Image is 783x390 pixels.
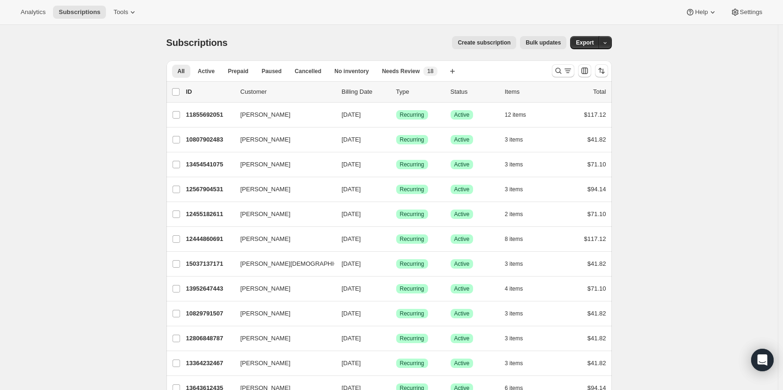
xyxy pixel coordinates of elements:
[198,67,215,75] span: Active
[342,136,361,143] span: [DATE]
[505,158,534,171] button: 3 items
[587,186,606,193] span: $94.14
[295,67,322,75] span: Cancelled
[400,285,424,292] span: Recurring
[235,207,329,222] button: [PERSON_NAME]
[587,285,606,292] span: $71.10
[342,260,361,267] span: [DATE]
[178,67,185,75] span: All
[576,39,594,46] span: Export
[241,185,291,194] span: [PERSON_NAME]
[186,87,606,97] div: IDCustomerBilling DateTypeStatusItemsTotal
[454,360,470,367] span: Active
[235,157,329,172] button: [PERSON_NAME]
[505,282,534,295] button: 4 items
[186,359,233,368] p: 13364232467
[382,67,420,75] span: Needs Review
[505,257,534,270] button: 3 items
[454,335,470,342] span: Active
[505,307,534,320] button: 3 items
[342,335,361,342] span: [DATE]
[505,332,534,345] button: 3 items
[59,8,100,16] span: Subscriptions
[186,135,233,144] p: 10807902483
[241,210,291,219] span: [PERSON_NAME]
[505,310,523,317] span: 3 items
[186,158,606,171] div: 13454541075[PERSON_NAME][DATE]SuccessRecurringSuccessActive3 items$71.10
[587,335,606,342] span: $41.82
[595,64,608,77] button: Sort the results
[262,67,282,75] span: Paused
[505,260,523,268] span: 3 items
[186,334,233,343] p: 12806848787
[235,107,329,122] button: [PERSON_NAME]
[505,108,536,121] button: 12 items
[587,360,606,367] span: $41.82
[427,67,433,75] span: 18
[186,232,606,246] div: 12444860691[PERSON_NAME][DATE]SuccessRecurringSuccessActive8 items$117.12
[186,332,606,345] div: 12806848787[PERSON_NAME][DATE]SuccessRecurringSuccessActive3 items$41.82
[505,87,552,97] div: Items
[505,161,523,168] span: 3 items
[166,37,228,48] span: Subscriptions
[241,135,291,144] span: [PERSON_NAME]
[400,335,424,342] span: Recurring
[241,334,291,343] span: [PERSON_NAME]
[235,331,329,346] button: [PERSON_NAME]
[241,284,291,293] span: [PERSON_NAME]
[454,161,470,168] span: Active
[235,256,329,271] button: [PERSON_NAME][DEMOGRAPHIC_DATA]
[15,6,51,19] button: Analytics
[680,6,723,19] button: Help
[186,282,606,295] div: 13952647443[PERSON_NAME][DATE]SuccessRecurringSuccessActive4 items$71.10
[241,160,291,169] span: [PERSON_NAME]
[400,136,424,143] span: Recurring
[186,208,606,221] div: 12455182611[PERSON_NAME][DATE]SuccessRecurringSuccessActive2 items$71.10
[400,161,424,168] span: Recurring
[342,186,361,193] span: [DATE]
[695,8,708,16] span: Help
[454,235,470,243] span: Active
[400,360,424,367] span: Recurring
[186,110,233,120] p: 11855692051
[505,136,523,143] span: 3 items
[186,185,233,194] p: 12567904531
[186,210,233,219] p: 12455182611
[241,234,291,244] span: [PERSON_NAME]
[400,310,424,317] span: Recurring
[505,183,534,196] button: 3 items
[186,259,233,269] p: 15037137171
[241,259,359,269] span: [PERSON_NAME][DEMOGRAPHIC_DATA]
[587,310,606,317] span: $41.82
[505,133,534,146] button: 3 items
[454,136,470,143] span: Active
[505,210,523,218] span: 2 items
[400,186,424,193] span: Recurring
[186,307,606,320] div: 10829791507[PERSON_NAME][DATE]SuccessRecurringSuccessActive3 items$41.82
[454,186,470,193] span: Active
[587,161,606,168] span: $71.10
[454,260,470,268] span: Active
[342,161,361,168] span: [DATE]
[241,87,334,97] p: Customer
[454,310,470,317] span: Active
[235,232,329,247] button: [PERSON_NAME]
[108,6,143,19] button: Tools
[113,8,128,16] span: Tools
[342,111,361,118] span: [DATE]
[396,87,443,97] div: Type
[334,67,369,75] span: No inventory
[505,235,523,243] span: 8 items
[186,87,233,97] p: ID
[241,309,291,318] span: [PERSON_NAME]
[342,87,389,97] p: Billing Date
[186,183,606,196] div: 12567904531[PERSON_NAME][DATE]SuccessRecurringSuccessActive3 items$94.14
[228,67,248,75] span: Prepaid
[452,36,516,49] button: Create subscription
[520,36,566,49] button: Bulk updates
[241,110,291,120] span: [PERSON_NAME]
[505,360,523,367] span: 3 items
[570,36,599,49] button: Export
[400,111,424,119] span: Recurring
[342,310,361,317] span: [DATE]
